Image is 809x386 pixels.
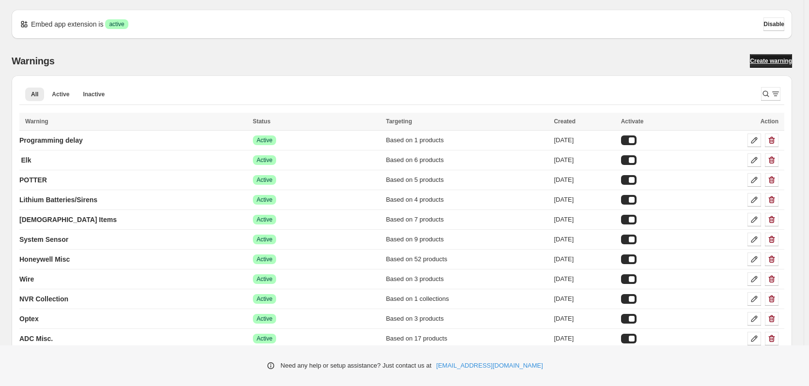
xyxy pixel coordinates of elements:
[761,87,780,101] button: Search and filter results
[19,232,68,247] a: System Sensor
[554,254,615,264] div: [DATE]
[554,274,615,284] div: [DATE]
[554,334,615,343] div: [DATE]
[554,294,615,304] div: [DATE]
[554,155,615,165] div: [DATE]
[12,55,55,67] h2: Warnings
[761,118,778,125] span: Action
[554,215,615,224] div: [DATE]
[554,135,615,145] div: [DATE]
[386,215,548,224] div: Based on 7 products
[19,291,68,307] a: NVR Collection
[52,90,69,98] span: Active
[257,255,273,263] span: Active
[386,155,548,165] div: Based on 6 products
[386,175,548,185] div: Based on 5 products
[19,135,83,145] p: Programming delay
[19,195,97,205] p: Lithium Batteries/Sirens
[386,135,548,145] div: Based on 1 products
[31,19,103,29] p: Embed app extension is
[554,195,615,205] div: [DATE]
[763,17,784,31] button: Disable
[257,335,273,342] span: Active
[257,275,273,283] span: Active
[21,155,31,165] p: Elk
[257,236,273,243] span: Active
[386,294,548,304] div: Based on 1 collections
[386,235,548,244] div: Based on 9 products
[19,212,117,227] a: [DEMOGRAPHIC_DATA] Items
[19,235,68,244] p: System Sensor
[19,311,39,327] a: Optex
[19,152,33,168] a: Elk
[19,172,47,188] a: POTTER
[257,136,273,144] span: Active
[257,196,273,204] span: Active
[554,314,615,324] div: [DATE]
[554,235,615,244] div: [DATE]
[253,118,271,125] span: Status
[109,20,124,28] span: active
[621,118,644,125] span: Activate
[25,118,48,125] span: Warning
[19,271,34,287] a: Wire
[19,314,39,324] p: Optex
[386,195,548,205] div: Based on 4 products
[554,118,576,125] span: Created
[386,274,548,284] div: Based on 3 products
[386,334,548,343] div: Based on 17 products
[83,90,105,98] span: Inactive
[257,295,273,303] span: Active
[386,314,548,324] div: Based on 3 products
[19,192,97,208] a: Lithium Batteries/Sirens
[19,294,68,304] p: NVR Collection
[19,133,83,148] a: Programming delay
[19,334,53,343] p: ADC Misc.
[554,175,615,185] div: [DATE]
[750,57,792,65] span: Create warning
[763,20,784,28] span: Disable
[19,252,70,267] a: Honeywell Misc
[19,274,34,284] p: Wire
[386,118,412,125] span: Targeting
[436,361,543,371] a: [EMAIL_ADDRESS][DOMAIN_NAME]
[31,90,38,98] span: All
[257,156,273,164] span: Active
[19,175,47,185] p: POTTER
[19,331,53,346] a: ADC Misc.
[750,54,792,68] a: Create warning
[19,254,70,264] p: Honeywell Misc
[257,315,273,323] span: Active
[257,216,273,223] span: Active
[386,254,548,264] div: Based on 52 products
[257,176,273,184] span: Active
[19,215,117,224] p: [DEMOGRAPHIC_DATA] Items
